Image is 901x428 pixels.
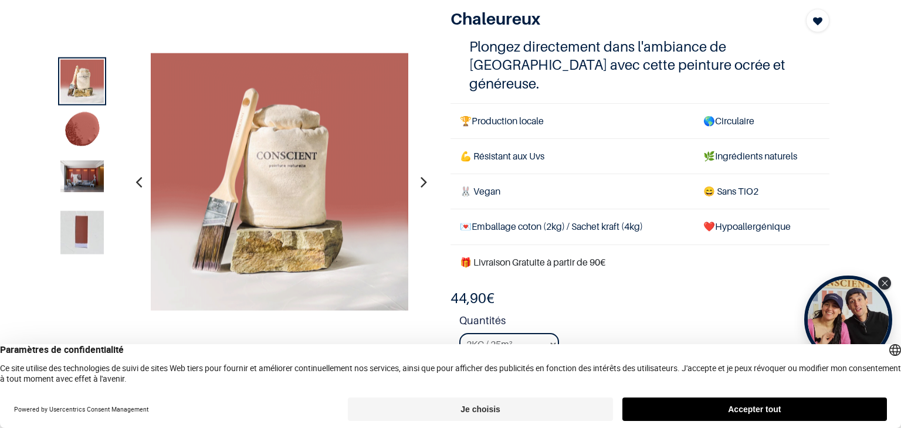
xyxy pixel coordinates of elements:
h4: Plongez directement dans l'ambiance de [GEOGRAPHIC_DATA] avec cette peinture ocrée et généreuse. [469,38,811,93]
img: Product image [60,211,104,254]
strong: Quantités [459,312,829,333]
div: Close Tolstoy widget [878,277,891,290]
div: Open Tolstoy widget [804,276,892,364]
button: Add to wishlist [806,9,829,32]
td: Emballage coton (2kg) / Sachet kraft (4kg) [450,209,694,244]
td: Production locale [450,103,694,138]
font: 🎁 Livraison Gratuite à partir de 90€ [460,256,605,268]
td: Ingrédients naturels [694,138,829,174]
img: Product image [151,53,409,311]
img: Product image [60,161,104,192]
td: ans TiO2 [694,174,829,209]
button: Open chat widget [10,10,45,45]
span: 💪 Résistant aux Uvs [460,150,544,162]
span: 44,90 [450,290,486,307]
td: ❤️Hypoallergénique [694,209,829,244]
div: Open Tolstoy [804,276,892,364]
div: Tolstoy bubble widget [804,276,892,364]
img: Product image [60,110,104,154]
h1: Chaleureux [450,9,773,29]
span: 🐰 Vegan [460,185,500,197]
span: 💌 [460,220,472,232]
img: Product image [60,60,104,103]
span: 🌿 [703,150,715,162]
td: Circulaire [694,103,829,138]
span: 🏆 [460,115,472,127]
b: € [450,290,494,307]
span: Add to wishlist [813,14,822,28]
span: 😄 S [703,185,722,197]
span: 🌎 [703,115,715,127]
